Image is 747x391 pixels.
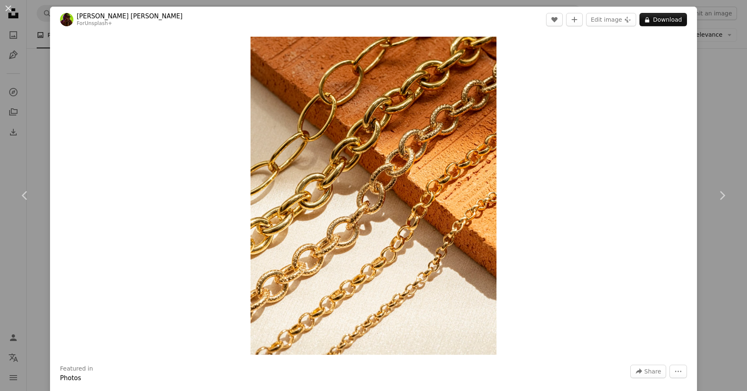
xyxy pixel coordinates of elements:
img: a close up of a number of chains on a table [251,37,496,355]
button: Add to Collection [566,13,583,26]
img: Go to Ruan Richard Rodrigues's profile [60,13,73,26]
a: Unsplash+ [85,20,112,26]
a: Photos [60,374,81,382]
button: Edit image [586,13,636,26]
button: Like [546,13,563,26]
button: More Actions [669,365,687,378]
a: Next [697,155,747,236]
button: Zoom in on this image [251,37,496,355]
button: Share this image [630,365,666,378]
div: For [77,20,183,27]
button: Download [639,13,687,26]
h3: Featured in [60,365,93,373]
a: [PERSON_NAME] [PERSON_NAME] [77,12,183,20]
span: Share [644,365,661,378]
